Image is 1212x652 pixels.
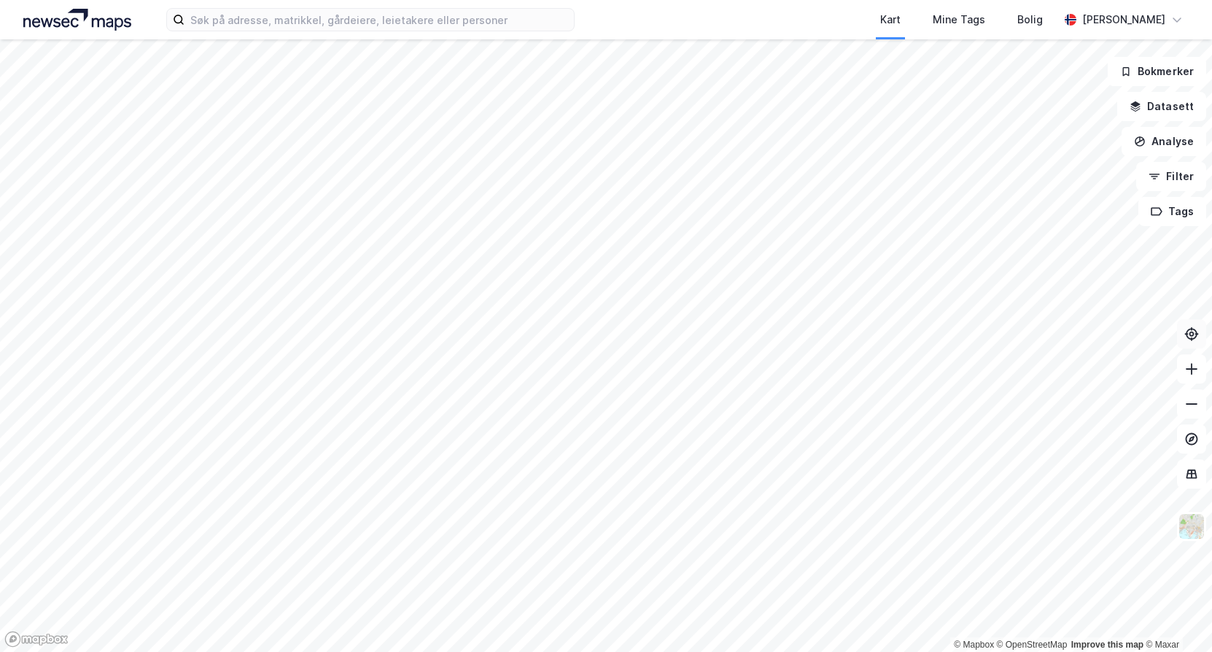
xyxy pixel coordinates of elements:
[1082,11,1165,28] div: [PERSON_NAME]
[1138,197,1206,226] button: Tags
[23,9,131,31] img: logo.a4113a55bc3d86da70a041830d287a7e.svg
[1139,582,1212,652] iframe: Chat Widget
[1178,513,1205,540] img: Z
[1071,640,1143,650] a: Improve this map
[1117,92,1206,121] button: Datasett
[933,11,985,28] div: Mine Tags
[1136,162,1206,191] button: Filter
[4,631,69,648] a: Mapbox homepage
[184,9,574,31] input: Søk på adresse, matrikkel, gårdeiere, leietakere eller personer
[1139,582,1212,652] div: Kontrollprogram for chat
[1122,127,1206,156] button: Analyse
[997,640,1068,650] a: OpenStreetMap
[1017,11,1043,28] div: Bolig
[954,640,994,650] a: Mapbox
[1108,57,1206,86] button: Bokmerker
[880,11,901,28] div: Kart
